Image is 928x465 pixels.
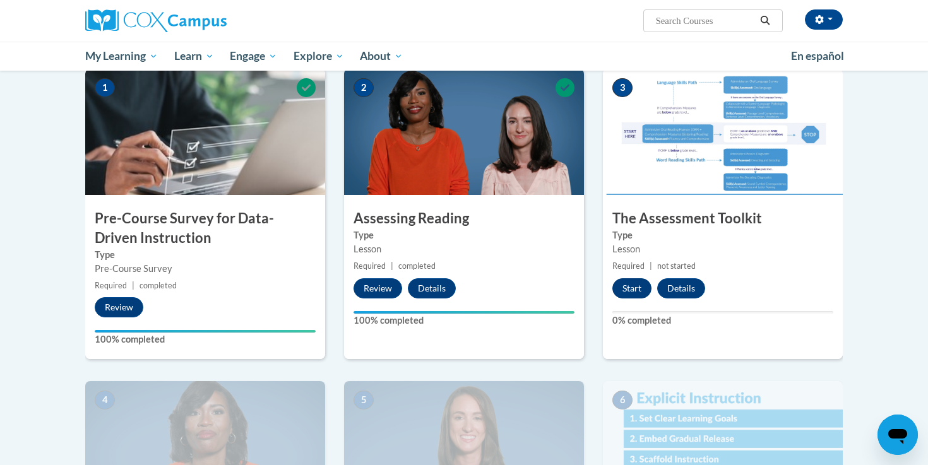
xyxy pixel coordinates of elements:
[344,209,584,228] h3: Assessing Reading
[603,69,843,195] img: Course Image
[612,261,645,271] span: Required
[344,69,584,195] img: Course Image
[85,9,325,32] a: Cox Campus
[391,261,393,271] span: |
[85,69,325,195] img: Course Image
[603,209,843,228] h3: The Assessment Toolkit
[95,333,316,346] label: 100% completed
[612,78,633,97] span: 3
[294,49,344,64] span: Explore
[95,78,115,97] span: 1
[352,42,412,71] a: About
[655,13,756,28] input: Search Courses
[354,261,386,271] span: Required
[805,9,843,30] button: Account Settings
[791,49,844,62] span: En español
[354,242,574,256] div: Lesson
[77,42,166,71] a: My Learning
[612,278,651,298] button: Start
[354,314,574,327] label: 100% completed
[612,391,633,409] span: 6
[140,281,177,290] span: completed
[877,415,918,455] iframe: Button to launch messaging window
[230,49,277,64] span: Engage
[783,43,852,69] a: En español
[756,13,775,28] button: Search
[132,281,134,290] span: |
[408,278,456,298] button: Details
[354,391,374,409] span: 5
[95,330,316,333] div: Your progress
[612,242,833,256] div: Lesson
[612,228,833,242] label: Type
[174,49,214,64] span: Learn
[657,261,696,271] span: not started
[612,314,833,327] label: 0% completed
[66,42,862,71] div: Main menu
[85,209,325,248] h3: Pre-Course Survey for Data-Driven Instruction
[354,228,574,242] label: Type
[354,78,374,97] span: 2
[85,9,227,32] img: Cox Campus
[360,49,403,64] span: About
[166,42,222,71] a: Learn
[95,262,316,276] div: Pre-Course Survey
[222,42,285,71] a: Engage
[95,391,115,409] span: 4
[650,261,652,271] span: |
[657,278,705,298] button: Details
[398,261,436,271] span: completed
[354,278,402,298] button: Review
[95,297,143,317] button: Review
[354,311,574,314] div: Your progress
[95,248,316,262] label: Type
[285,42,352,71] a: Explore
[85,49,158,64] span: My Learning
[95,281,127,290] span: Required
